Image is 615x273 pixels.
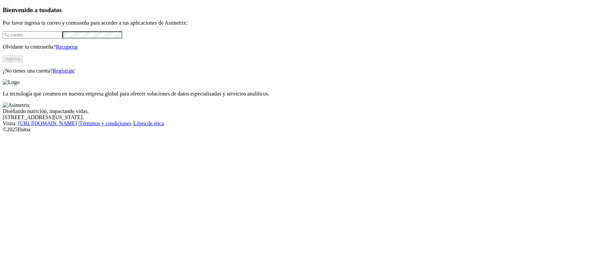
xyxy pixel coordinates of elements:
[134,120,164,126] a: Línea de ética
[3,108,612,114] div: Diseñando nutrición, impactando vidas.
[3,6,612,14] h3: Bienvenido a tus
[3,102,30,108] img: Asimetrix
[3,120,612,127] div: Visita : | |
[18,120,77,126] a: [URL][DOMAIN_NAME]
[3,91,612,97] p: La tecnología que creamos en nuestra empresa global para ofrecer soluciones de datos especializad...
[3,55,23,62] button: Ingresa
[53,68,75,74] a: Regístrate
[3,44,612,50] p: Olvidaste tu contraseña?
[79,120,131,126] a: Términos y condiciones
[47,6,62,13] span: datos
[3,127,612,133] div: © 2025 Iluma
[3,114,612,120] div: [STREET_ADDRESS][US_STATE].
[3,31,62,38] input: Tu correo
[56,44,78,50] a: Recuperar
[3,20,612,26] p: Por favor ingresa tu correo y contraseña para acceder a tus aplicaciones de Asimetrix:
[3,79,20,85] img: Logo
[3,68,612,74] p: ¿No tienes una cuenta?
